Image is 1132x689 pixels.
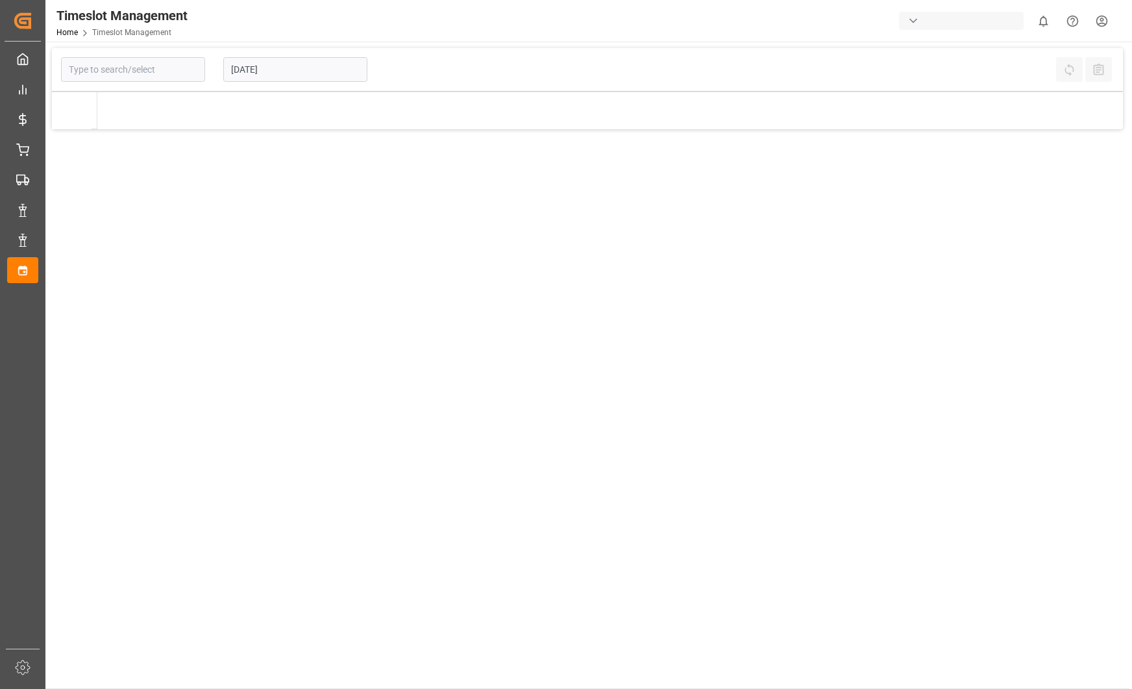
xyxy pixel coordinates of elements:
[1029,6,1058,36] button: show 0 new notifications
[56,6,188,25] div: Timeslot Management
[61,57,205,82] input: Type to search/select
[56,28,78,37] a: Home
[1058,6,1087,36] button: Help Center
[223,57,367,82] input: DD-MM-YYYY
